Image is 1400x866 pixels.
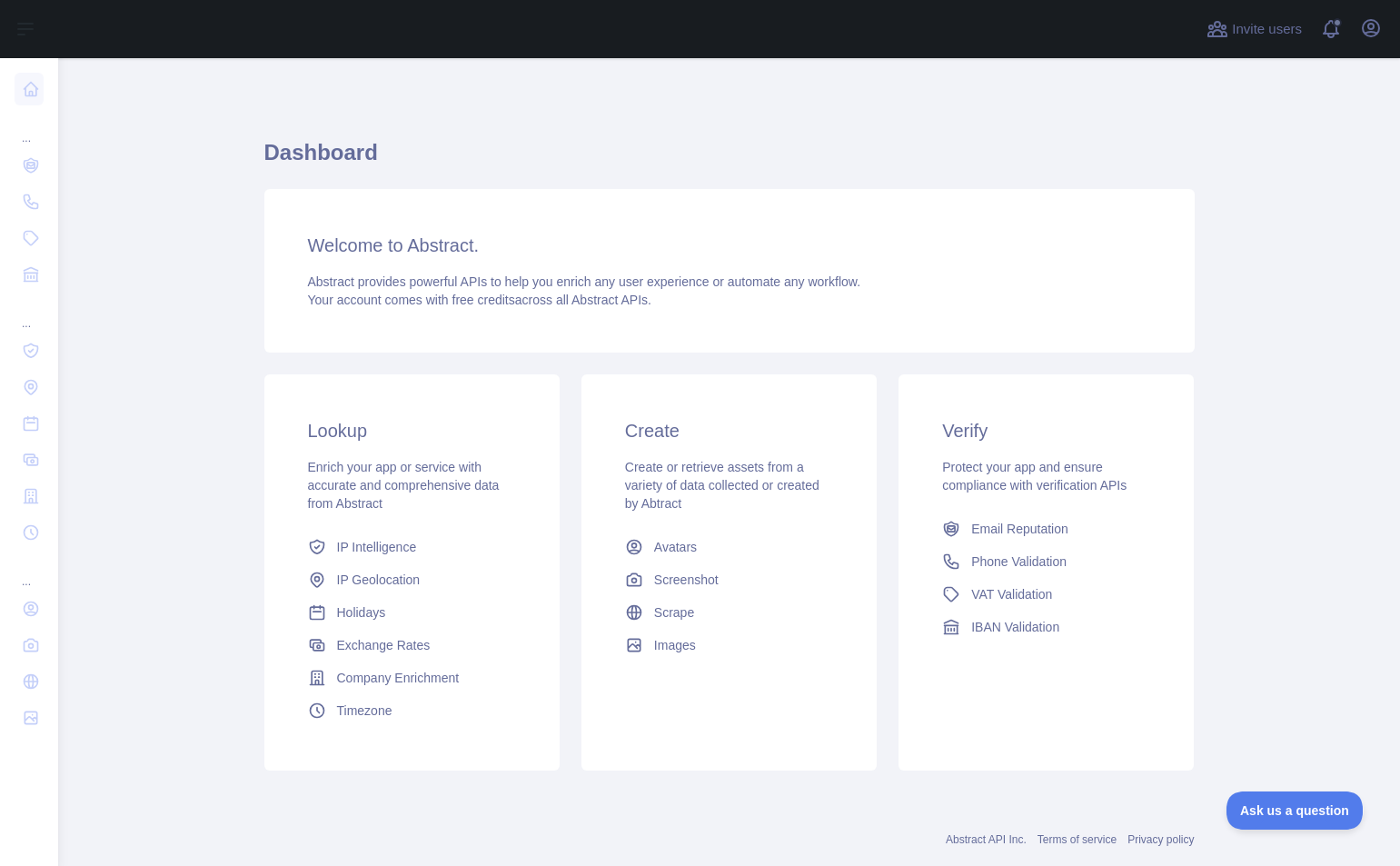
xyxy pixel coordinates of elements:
[337,636,431,654] span: Exchange Rates
[337,538,417,556] span: IP Intelligence
[1226,791,1364,830] iframe: Toggle Customer Support
[946,833,1027,846] a: Abstract API Inc.
[15,294,44,331] div: ...
[1203,15,1306,44] button: Invite users
[935,545,1157,578] a: Phone Validation
[1127,833,1194,846] a: Privacy policy
[942,460,1127,493] span: Protect your app and ensure compliance with verification APIs
[301,694,523,727] a: Timezone
[1038,833,1117,846] a: Terms of service
[618,596,840,629] a: Scrape
[942,418,1150,443] h3: Verify
[301,563,523,596] a: IP Geolocation
[264,138,1195,182] h1: Dashboard
[15,552,44,589] div: ...
[618,629,840,662] a: Images
[618,563,840,596] a: Screenshot
[625,418,833,443] h3: Create
[308,460,500,511] span: Enrich your app or service with accurate and comprehensive data from Abstract
[337,669,460,687] span: Company Enrichment
[308,274,861,289] span: Abstract provides powerful APIs to help you enrich any user experience or automate any workflow.
[337,702,392,720] span: Timezone
[301,629,523,662] a: Exchange Rates
[625,460,819,511] span: Create or retrieve assets from a variety of data collected or created by Abtract
[337,571,421,589] span: IP Geolocation
[654,571,719,589] span: Screenshot
[935,611,1157,643] a: IBAN Validation
[654,636,696,654] span: Images
[618,531,840,563] a: Avatars
[337,603,386,622] span: Holidays
[308,293,651,307] span: Your account comes with across all Abstract APIs.
[935,513,1157,545] a: Email Reputation
[971,552,1067,571] span: Phone Validation
[971,520,1068,538] span: Email Reputation
[1232,19,1302,40] span: Invite users
[971,585,1052,603] span: VAT Validation
[452,293,515,307] span: free credits
[654,603,694,622] span: Scrape
[308,418,516,443] h3: Lookup
[935,578,1157,611] a: VAT Validation
[301,596,523,629] a: Holidays
[971,618,1059,636] span: IBAN Validation
[308,233,1151,258] h3: Welcome to Abstract.
[301,662,523,694] a: Company Enrichment
[654,538,697,556] span: Avatars
[301,531,523,563] a: IP Intelligence
[15,109,44,145] div: ...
